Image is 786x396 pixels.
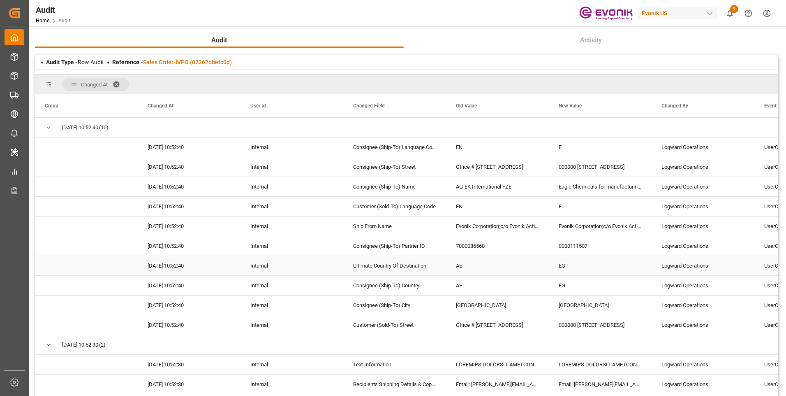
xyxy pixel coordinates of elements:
[62,118,98,137] span: [DATE] 10:52:40
[343,197,446,216] div: Customer (Sold-To) Language Code
[240,256,343,275] div: Internal
[446,157,549,177] div: Office # [STREET_ADDRESS]
[343,157,446,177] div: Consignee (Ship-To) Street
[240,276,343,295] div: Internal
[446,256,549,275] div: AE
[240,157,343,177] div: Internal
[240,355,343,374] div: Internal
[46,58,104,67] div: Row Audit
[240,217,343,236] div: Internal
[138,157,240,177] div: [DATE] 10:52:40
[138,137,240,157] div: [DATE] 10:52:40
[138,315,240,335] div: [DATE] 10:52:40
[81,82,108,88] span: Changed At
[343,177,446,196] div: Consignee (Ship-To) Name
[240,296,343,315] div: Internal
[404,33,779,48] button: Activity
[446,177,549,196] div: ALTEK International FZE
[652,177,754,196] div: Logward Operations
[652,375,754,394] div: Logward Operations
[446,296,549,315] div: [GEOGRAPHIC_DATA]
[652,355,754,374] div: Logward Operations
[112,59,232,65] span: Reference -
[446,375,549,394] div: Email: [PERSON_NAME][EMAIL_ADDRESS][DOMAIN_NAME],Email: [PERSON_NAME][EMAIL_ADDRESS][PERSON_NAME]...
[456,103,477,109] span: Old Value
[36,18,49,23] a: Home
[446,355,549,374] div: LOREMIPS DOLORSIT AMETCONSECTE: Adip: Elits Doeiusmodtemp INC Utlabo: Etdolo #4705/8045 Magnaali ...
[652,217,754,236] div: Logward Operations
[549,177,652,196] div: Eagle Chemicals for manufacturing;and trading chemicals
[446,197,549,216] div: EN
[652,256,754,275] div: Logward Operations
[46,59,78,65] span: Audit Type -
[240,375,343,394] div: Internal
[343,355,446,374] div: Text Information
[652,315,754,335] div: Logward Operations
[446,137,549,157] div: EN
[143,59,232,65] a: Sales Order-IVPO (02362bbefc0d)
[99,118,109,137] span: (10)
[549,355,652,374] div: LOREMIPS DOLORSIT AMETCONSECTE: Adip: Elits Doeiusmodtemp INC Utlabo: Etdolo #1927/0032 Magnaali ...
[549,276,652,295] div: EG
[343,217,446,236] div: Ship From Name
[240,197,343,216] div: Internal
[549,375,652,394] div: Email: [PERSON_NAME][EMAIL_ADDRESS][PERSON_NAME][DOMAIN_NAME],Email: [PERSON_NAME][EMAIL_ADDRESS]...
[138,355,240,374] div: [DATE] 10:52:30
[549,217,652,236] div: Evonik Corporation;c/o Evonik Active Oxygens, LLC
[99,335,106,354] span: (2)
[764,103,777,109] span: Event
[446,276,549,295] div: AE
[343,296,446,315] div: Consignee (Ship-To) City
[652,157,754,177] div: Logward Operations
[559,103,582,109] span: New Value
[577,35,605,45] span: Activity
[138,375,240,394] div: [DATE] 10:52:30
[446,217,549,236] div: Evonik Corporation;c/o Evonik Active Oxygens, LLC;AO Plant - Tonawanda
[45,103,58,109] span: Group
[148,103,173,109] span: Changed At
[138,276,240,295] div: [DATE] 10:52:40
[138,177,240,196] div: [DATE] 10:52:40
[138,236,240,256] div: [DATE] 10:52:40
[549,236,652,256] div: 0000111507
[35,33,404,48] button: Audit
[549,197,652,216] div: E
[62,335,98,354] span: [DATE] 10:52:30
[549,157,652,177] div: 000000 [STREET_ADDRESS]
[138,197,240,216] div: [DATE] 10:52:40
[240,177,343,196] div: Internal
[343,256,446,275] div: Ultimate Country Of Destination
[579,6,633,21] img: Evonik-brand-mark-Deep-Purple-RGB.jpeg_1700498283.jpeg
[661,103,688,109] span: Changed By
[549,296,652,315] div: [GEOGRAPHIC_DATA]
[652,137,754,157] div: Logward Operations
[240,137,343,157] div: Internal
[739,4,758,23] button: Help Center
[652,276,754,295] div: Logward Operations
[240,315,343,335] div: Internal
[250,103,266,109] span: User Id
[138,296,240,315] div: [DATE] 10:52:40
[652,236,754,256] div: Logward Operations
[549,315,652,335] div: 000000 [STREET_ADDRESS]
[343,276,446,295] div: Consignee (Ship-To) Country
[138,256,240,275] div: [DATE] 10:52:40
[730,5,738,13] span: 9
[652,296,754,315] div: Logward Operations
[638,5,721,21] button: Evonik US
[549,256,652,275] div: EG
[638,7,717,19] div: Evonik US
[138,217,240,236] div: [DATE] 10:52:40
[343,375,446,394] div: Recipients Shipping Details & Copy Of Documents
[343,137,446,157] div: Consignee (Ship-To) Language Code
[446,315,549,335] div: Office # [STREET_ADDRESS]
[353,103,385,109] span: Changed Field
[343,236,446,256] div: Consignee (Ship-To) Partner ID
[240,236,343,256] div: Internal
[343,315,446,335] div: Customer (Sold-To) Street
[721,4,739,23] button: show 9 new notifications
[549,137,652,157] div: E
[36,4,70,16] div: Audit
[208,35,230,45] span: Audit
[446,236,549,256] div: 7000086560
